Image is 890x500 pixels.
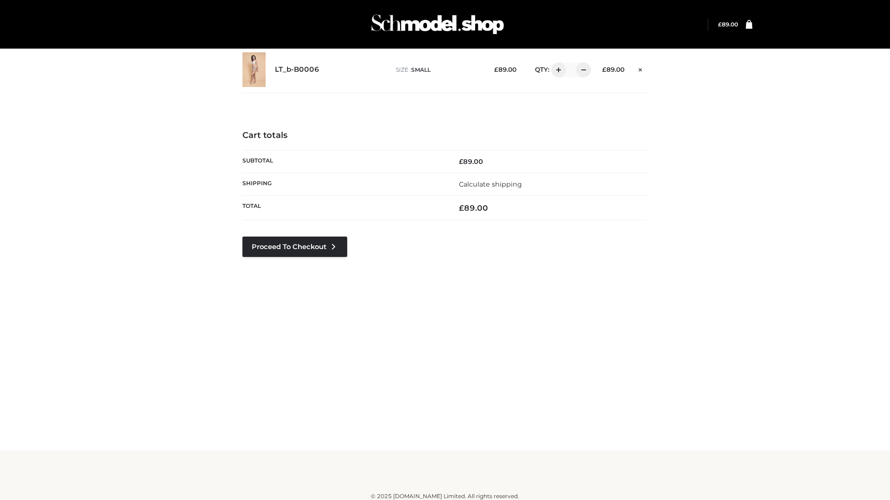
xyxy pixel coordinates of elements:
th: Subtotal [242,150,445,173]
bdi: 89.00 [602,66,624,73]
bdi: 89.00 [718,21,738,28]
a: Remove this item [634,62,648,75]
p: size : [396,66,480,74]
span: £ [602,66,606,73]
span: £ [459,203,464,212]
span: £ [494,66,498,73]
div: QTY: [526,62,588,77]
th: Shipping [242,173,445,195]
h4: Cart totals [242,131,648,141]
a: LT_b-B0006 [275,65,319,74]
a: Calculate shipping [459,180,522,188]
span: SMALL [411,66,431,73]
a: £89.00 [718,21,738,28]
span: £ [459,157,463,166]
span: £ [718,21,722,28]
img: Schmodel Admin 964 [368,6,507,43]
bdi: 89.00 [459,157,483,166]
a: Proceed to Checkout [242,237,347,257]
th: Total [242,196,445,220]
bdi: 89.00 [494,66,516,73]
bdi: 89.00 [459,203,488,212]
